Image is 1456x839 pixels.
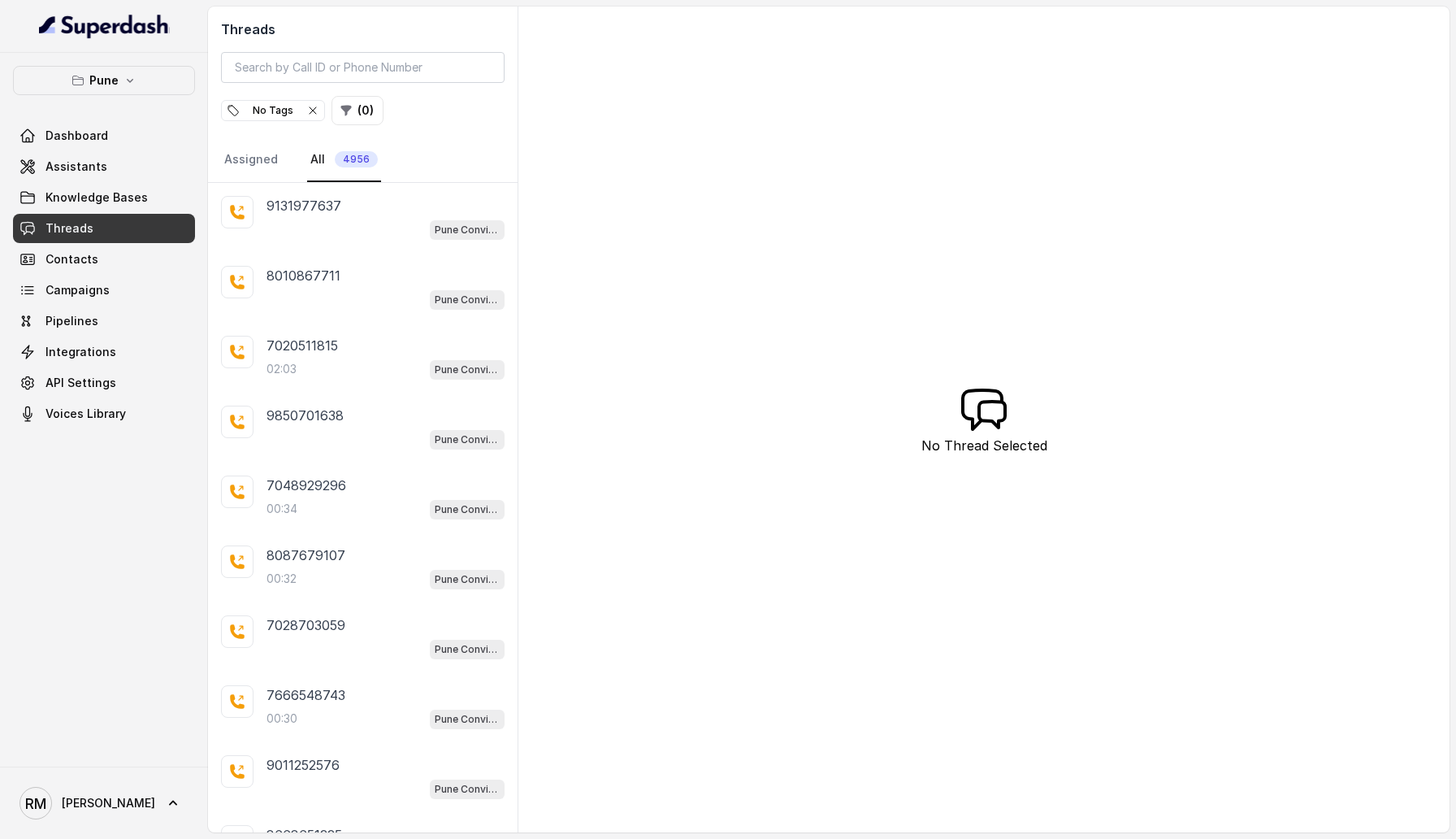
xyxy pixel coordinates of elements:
p: 9131977637 [266,196,341,215]
a: Assistants [13,152,195,181]
a: Integrations [13,337,195,367]
p: 7666548743 [266,685,345,705]
a: All4956 [307,138,381,182]
text: RM [25,795,46,812]
p: 9850701638 [266,406,344,425]
button: Pune [13,66,195,95]
p: Pune Conviction HR Outbound Assistant [435,781,500,798]
nav: Tabs [221,138,505,182]
a: Knowledge Bases [13,183,195,212]
p: Pune Conviction HR Outbound Assistant [435,222,500,238]
p: 7028703059 [266,615,345,635]
p: 9011252576 [266,755,340,775]
a: Contacts [13,245,195,274]
p: 8087679107 [266,546,345,565]
span: Campaigns [45,282,110,298]
p: 00:32 [266,571,297,587]
a: Dashboard [13,121,195,150]
span: Pipelines [45,313,98,329]
p: Pune Conviction HR Outbound Assistant [435,572,500,588]
span: Threads [45,220,93,237]
a: Pipelines [13,306,195,336]
div: No Tags [227,102,319,119]
p: 8010867711 [266,266,340,285]
p: 00:34 [266,501,297,517]
a: Voices Library [13,399,195,428]
p: 7048929296 [266,476,346,495]
input: Search by Call ID or Phone Number [221,52,505,83]
a: [PERSON_NAME] [13,780,195,826]
a: Campaigns [13,276,195,305]
button: (0) [331,96,383,125]
p: Pune Conviction HR Outbound Assistant [435,502,500,518]
span: Voices Library [45,406,126,422]
h2: Threads [221,20,505,39]
p: Pune Conviction HR Outbound Assistant [435,292,500,308]
button: No Tags [221,100,325,121]
span: Contacts [45,251,98,267]
a: Assigned [221,138,281,182]
p: Pune Conviction HR Outbound Assistant [435,432,500,448]
a: Threads [13,214,195,243]
span: 4956 [335,151,378,167]
a: API Settings [13,368,195,398]
p: 7020511815 [266,336,338,355]
p: Pune Conviction HR Outbound Assistant [435,641,500,658]
span: [PERSON_NAME] [62,795,155,811]
p: 00:30 [266,711,297,727]
p: Pune Conviction HR Outbound Assistant [435,711,500,728]
p: Pune Conviction HR Outbound Assistant [435,362,500,378]
p: No Thread Selected [921,436,1047,455]
p: 02:03 [266,361,297,377]
img: light.svg [39,13,170,39]
span: Integrations [45,344,116,360]
span: Assistants [45,159,107,175]
p: Pune [89,71,119,90]
span: Knowledge Bases [45,189,148,206]
span: API Settings [45,375,116,391]
span: Dashboard [45,128,108,144]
